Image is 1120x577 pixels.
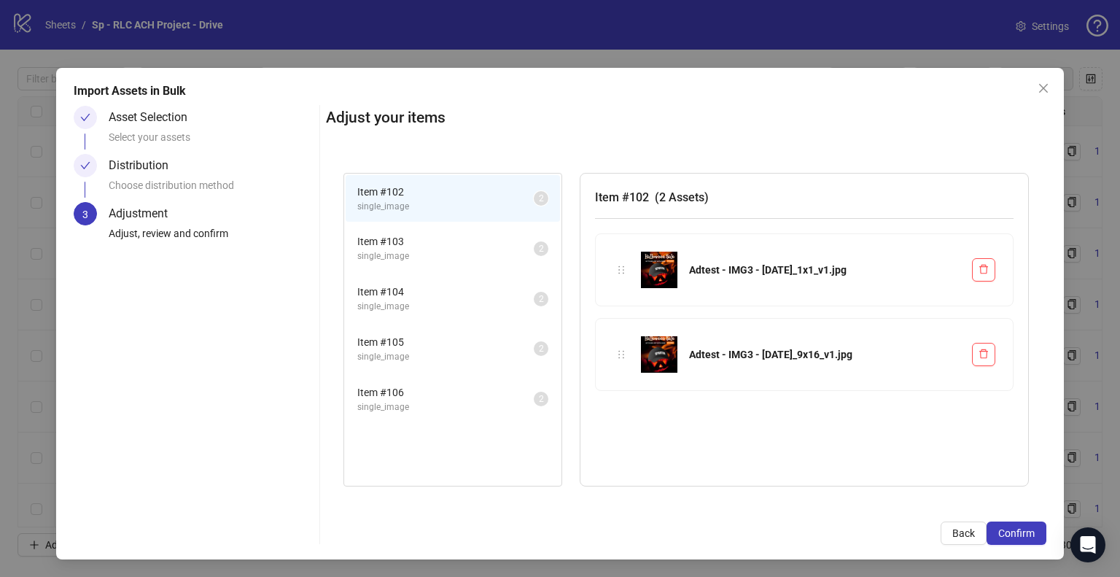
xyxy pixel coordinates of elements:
h3: Item # 102 [595,188,1014,206]
div: Distribution [109,154,180,177]
div: Import Assets in Bulk [74,82,1046,100]
span: 3 [82,209,88,220]
span: holder [616,349,626,360]
div: Adjust, review and confirm [109,225,314,250]
span: close [1038,82,1049,94]
sup: 2 [534,392,548,406]
span: Item # 102 [357,184,534,200]
span: Back [952,527,975,539]
span: single_image [357,200,534,214]
span: Item # 106 [357,384,534,400]
sup: 2 [534,341,548,356]
img: Adtest - IMG3 - Halloween_9x16_v1.jpg [641,336,677,373]
sup: 2 [534,191,548,206]
h2: Adjust your items [326,106,1046,130]
div: holder [613,262,629,278]
span: check [80,112,90,123]
span: Item # 104 [357,284,534,300]
span: single_image [357,400,534,414]
sup: 2 [534,292,548,306]
sup: 2 [534,241,548,256]
button: Delete [972,258,995,282]
button: Close [1032,77,1055,100]
span: Item # 105 [357,334,534,350]
div: holder [613,346,629,363]
span: 2 [539,294,544,304]
span: holder [616,265,626,275]
span: 2 [539,193,544,204]
button: Confirm [987,522,1046,545]
span: check [80,160,90,171]
div: Open Intercom Messenger [1070,527,1105,562]
span: ( 2 Assets ) [655,190,709,204]
span: delete [979,264,989,274]
div: Adjustment [109,202,179,225]
div: Choose distribution method [109,177,314,202]
span: 2 [539,244,544,254]
span: single_image [357,300,534,314]
span: single_image [357,350,534,364]
button: Delete [972,343,995,366]
div: Asset Selection [109,106,199,129]
div: Adtest - IMG3 - [DATE]_9x16_v1.jpg [689,346,960,363]
span: Item # 103 [357,233,534,249]
span: 2 [539,344,544,354]
div: Adtest - IMG3 - [DATE]_1x1_v1.jpg [689,262,960,278]
span: single_image [357,249,534,263]
span: 2 [539,394,544,404]
div: Select your assets [109,129,314,154]
span: Confirm [998,527,1035,539]
button: Back [941,522,987,545]
span: delete [979,349,989,359]
img: Adtest - IMG3 - Halloween_1x1_v1.jpg [641,252,677,288]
